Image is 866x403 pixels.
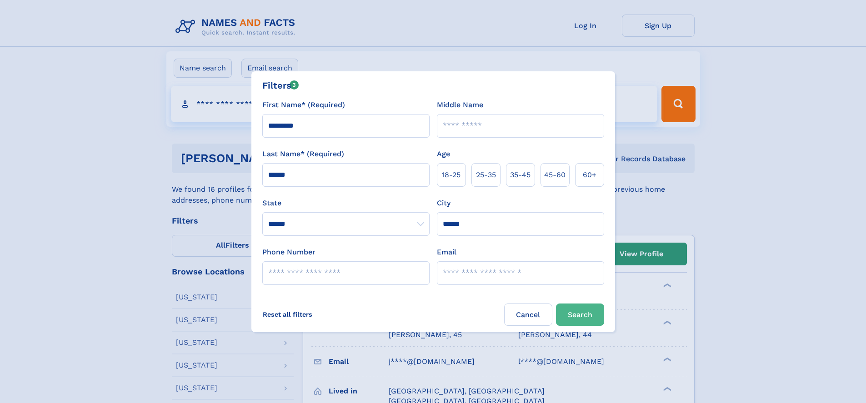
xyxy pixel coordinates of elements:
span: 60+ [583,169,596,180]
button: Search [556,303,604,326]
label: Reset all filters [257,303,318,325]
span: 45‑60 [544,169,566,180]
label: Cancel [504,303,552,326]
div: Filters [262,79,299,92]
label: Phone Number [262,247,315,258]
label: City [437,198,451,209]
label: First Name* (Required) [262,100,345,110]
label: Age [437,149,450,159]
label: Email [437,247,456,258]
span: 18‑25 [442,169,461,180]
span: 35‑45 [510,169,531,180]
span: 25‑35 [476,169,496,180]
label: Last Name* (Required) [262,149,344,159]
label: State [262,198,430,209]
label: Middle Name [437,100,483,110]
